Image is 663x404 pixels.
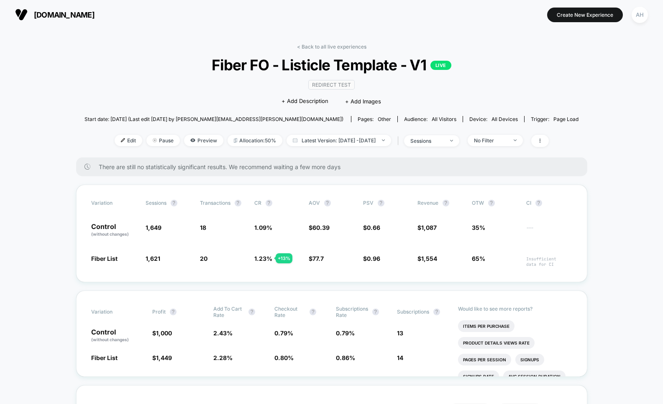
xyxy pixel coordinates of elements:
[472,224,485,231] span: 35%
[146,200,166,206] span: Sessions
[234,138,237,143] img: rebalance
[526,225,572,237] span: ---
[293,138,297,142] img: calendar
[488,200,495,206] button: ?
[213,306,244,318] span: Add To Cart Rate
[472,200,518,206] span: OTW
[121,138,125,142] img: edit
[282,97,328,106] span: + Add Description
[372,309,379,315] button: ?
[458,371,499,382] li: Signups Rate
[395,135,404,147] span: |
[266,200,272,206] button: ?
[363,224,380,231] span: $
[200,255,207,262] span: 20
[397,309,429,315] span: Subscriptions
[235,200,241,206] button: ?
[378,116,391,122] span: other
[297,44,366,50] a: < Back to all live experiences
[156,329,172,337] span: 1,000
[463,116,524,122] span: Device:
[91,354,118,361] span: Fiber List
[309,255,324,262] span: $
[417,200,438,206] span: Revenue
[184,135,223,146] span: Preview
[146,255,160,262] span: 1,621
[397,329,403,337] span: 13
[397,354,403,361] span: 14
[450,140,453,142] img: end
[515,354,544,365] li: Signups
[430,61,451,70] p: LIVE
[152,329,172,337] span: $
[152,309,166,315] span: Profit
[458,306,572,312] p: Would like to see more reports?
[91,255,118,262] span: Fiber List
[404,116,456,122] div: Audience:
[336,306,368,318] span: Subscriptions Rate
[309,200,320,206] span: AOV
[458,320,515,332] li: Items Per Purchase
[410,138,444,144] div: sessions
[310,309,316,315] button: ?
[171,200,177,206] button: ?
[312,224,330,231] span: 60.39
[417,224,437,231] span: $
[213,354,233,361] span: 2.28 %
[458,337,535,349] li: Product Details Views Rate
[345,98,381,105] span: + Add Images
[109,56,553,74] span: Fiber FO - Listicle Template - V1
[153,138,157,142] img: end
[629,6,650,23] button: AH
[312,255,324,262] span: 77.7
[474,137,507,144] div: No Filter
[287,135,391,146] span: Latest Version: [DATE] - [DATE]
[309,224,330,231] span: $
[535,200,542,206] button: ?
[254,255,272,262] span: 1.23 %
[152,354,172,361] span: $
[146,224,161,231] span: 1,649
[363,200,374,206] span: PSV
[632,7,648,23] div: AH
[458,354,511,365] li: Pages Per Session
[200,200,230,206] span: Transactions
[417,255,437,262] span: $
[99,163,571,170] span: There are still no statistically significant results. We recommend waiting a few more days
[526,200,572,206] span: CI
[248,309,255,315] button: ?
[115,135,142,146] span: Edit
[34,10,95,19] span: [DOMAIN_NAME]
[472,255,485,262] span: 65%
[276,253,292,263] div: + 13 %
[91,306,137,318] span: Variation
[91,337,129,342] span: (without changes)
[421,224,437,231] span: 1,087
[526,256,572,267] span: Insufficient data for CI
[421,255,437,262] span: 1,554
[491,116,518,122] span: all devices
[213,329,233,337] span: 2.43 %
[15,8,28,21] img: Visually logo
[84,116,343,122] span: Start date: [DATE] (Last edit [DATE] by [PERSON_NAME][EMAIL_ADDRESS][PERSON_NAME][DOMAIN_NAME])
[254,200,261,206] span: CR
[433,309,440,315] button: ?
[308,80,355,90] span: Redirect Test
[200,224,206,231] span: 18
[170,309,177,315] button: ?
[378,200,384,206] button: ?
[146,135,180,146] span: Pause
[254,224,272,231] span: 1.09 %
[274,354,294,361] span: 0.80 %
[274,306,305,318] span: Checkout Rate
[514,139,517,141] img: end
[91,329,144,343] p: Control
[156,354,172,361] span: 1,449
[382,139,385,141] img: end
[531,116,579,122] div: Trigger:
[324,200,331,206] button: ?
[336,354,355,361] span: 0.86 %
[336,329,355,337] span: 0.79 %
[363,255,380,262] span: $
[553,116,579,122] span: Page Load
